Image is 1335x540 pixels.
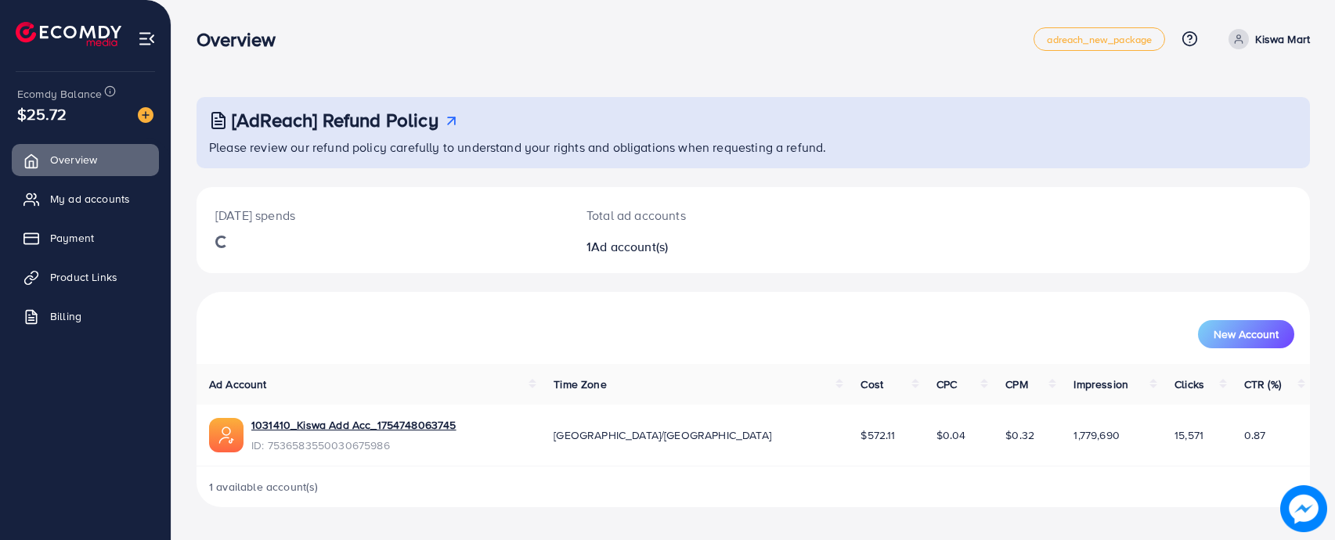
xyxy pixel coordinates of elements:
[16,22,121,46] img: logo
[1214,329,1279,340] span: New Account
[1174,376,1204,392] span: Clicks
[1005,376,1027,392] span: CPM
[50,191,130,207] span: My ad accounts
[861,376,883,392] span: Cost
[586,206,828,225] p: Total ad accounts
[209,376,267,392] span: Ad Account
[1255,30,1310,49] p: Kiswa Mart
[50,308,81,324] span: Billing
[197,28,288,51] h3: Overview
[17,86,102,102] span: Ecomdy Balance
[209,138,1301,157] p: Please review our refund policy carefully to understand your rights and obligations when requesti...
[251,417,456,433] a: 1031410_Kiswa Add Acc_1754748063745
[138,30,156,48] img: menu
[12,144,159,175] a: Overview
[936,376,957,392] span: CPC
[12,301,159,332] a: Billing
[232,109,438,131] h3: [AdReach] Refund Policy
[586,239,828,254] h2: 1
[50,230,94,246] span: Payment
[251,437,456,453] span: ID: 7536583550030675986
[12,261,159,293] a: Product Links
[1244,427,1266,443] span: 0.87
[138,107,153,123] img: image
[50,152,97,167] span: Overview
[861,427,895,443] span: $572.11
[936,427,966,443] span: $0.04
[1047,34,1152,45] span: adreach_new_package
[554,376,606,392] span: Time Zone
[12,183,159,214] a: My ad accounts
[50,269,117,285] span: Product Links
[209,479,319,495] span: 1 available account(s)
[17,103,67,125] span: $25.72
[1073,376,1128,392] span: Impression
[1034,27,1165,51] a: adreach_new_package
[1005,427,1034,443] span: $0.32
[554,427,771,443] span: [GEOGRAPHIC_DATA]/[GEOGRAPHIC_DATA]
[591,238,668,255] span: Ad account(s)
[1244,376,1281,392] span: CTR (%)
[209,418,244,452] img: ic-ads-acc.e4c84228.svg
[1174,427,1203,443] span: 15,571
[12,222,159,254] a: Payment
[215,206,549,225] p: [DATE] spends
[1222,29,1310,49] a: Kiswa Mart
[1198,320,1294,348] button: New Account
[1073,427,1119,443] span: 1,779,690
[1280,485,1327,532] img: image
